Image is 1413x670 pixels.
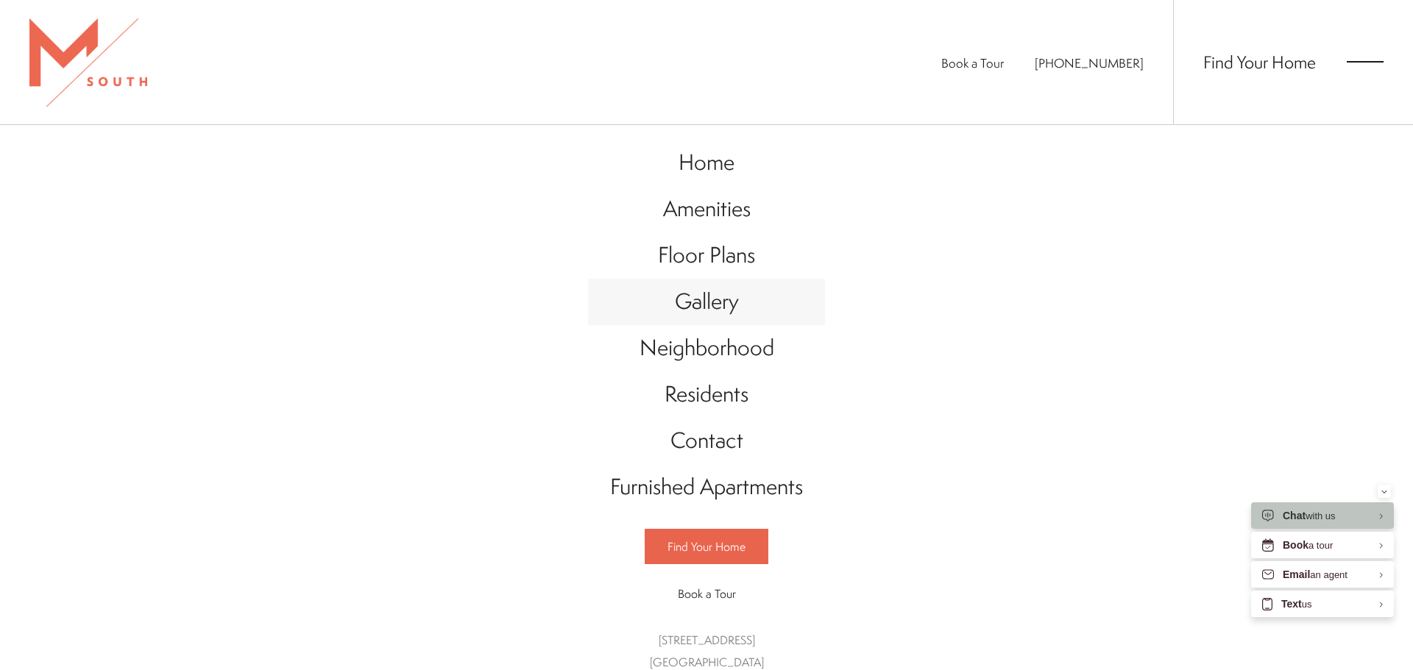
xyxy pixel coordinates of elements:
img: MSouth [29,18,147,107]
span: [PHONE_NUMBER] [1035,54,1144,71]
a: Get Directions to 5110 South Manhattan Avenue Tampa, FL 33611 [650,632,764,670]
span: Furnished Apartments [610,471,803,502]
span: Book a Tour [678,585,736,602]
a: Go to Amenities [588,186,825,232]
span: Amenities [663,193,751,224]
button: Open Menu [1347,55,1384,68]
a: Go to Neighborhood [588,325,825,371]
a: Go to Residents [588,371,825,418]
a: Book a Tour [645,577,768,610]
a: Go to Home [588,140,825,186]
span: Gallery [675,286,739,316]
span: Contact [670,425,743,455]
a: Go to Contact [588,418,825,464]
a: Go to Gallery [588,279,825,325]
a: Find Your Home [645,529,768,564]
a: Call Us at 813-570-8014 [1035,54,1144,71]
span: Neighborhood [640,332,774,363]
span: Floor Plans [658,240,755,270]
a: Go to Furnished Apartments (opens in a new tab) [588,464,825,510]
a: Find Your Home [1203,50,1316,74]
span: Residents [665,379,748,409]
a: Go to Floor Plans [588,232,825,279]
span: Home [679,147,734,177]
span: Find Your Home [667,538,746,555]
a: Book a Tour [941,54,1004,71]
